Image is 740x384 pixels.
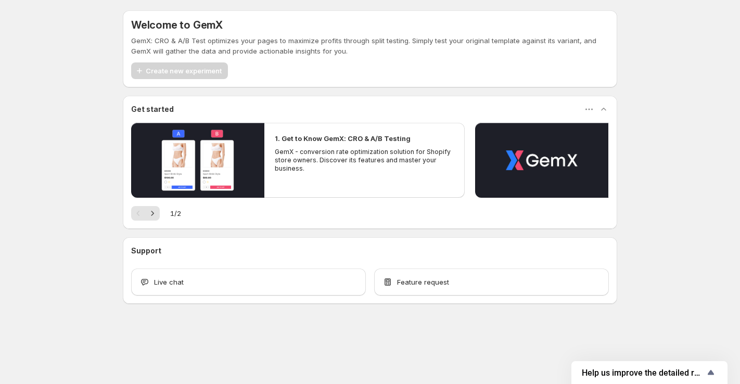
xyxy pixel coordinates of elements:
span: Live chat [154,277,184,287]
p: GemX: CRO & A/B Test optimizes your pages to maximize profits through split testing. Simply test ... [131,35,609,56]
span: 1 / 2 [170,208,181,219]
button: Next [145,206,160,221]
h3: Get started [131,104,174,114]
p: GemX - conversion rate optimization solution for Shopify store owners. Discover its features and ... [275,148,454,173]
button: Play video [131,123,264,198]
h5: Welcome to GemX [131,19,223,31]
button: Show survey - Help us improve the detailed report for A/B campaigns [582,366,717,379]
h2: 1. Get to Know GemX: CRO & A/B Testing [275,133,411,144]
h3: Support [131,246,161,256]
button: Play video [475,123,608,198]
nav: Pagination [131,206,160,221]
span: Feature request [397,277,449,287]
span: Help us improve the detailed report for A/B campaigns [582,368,705,378]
